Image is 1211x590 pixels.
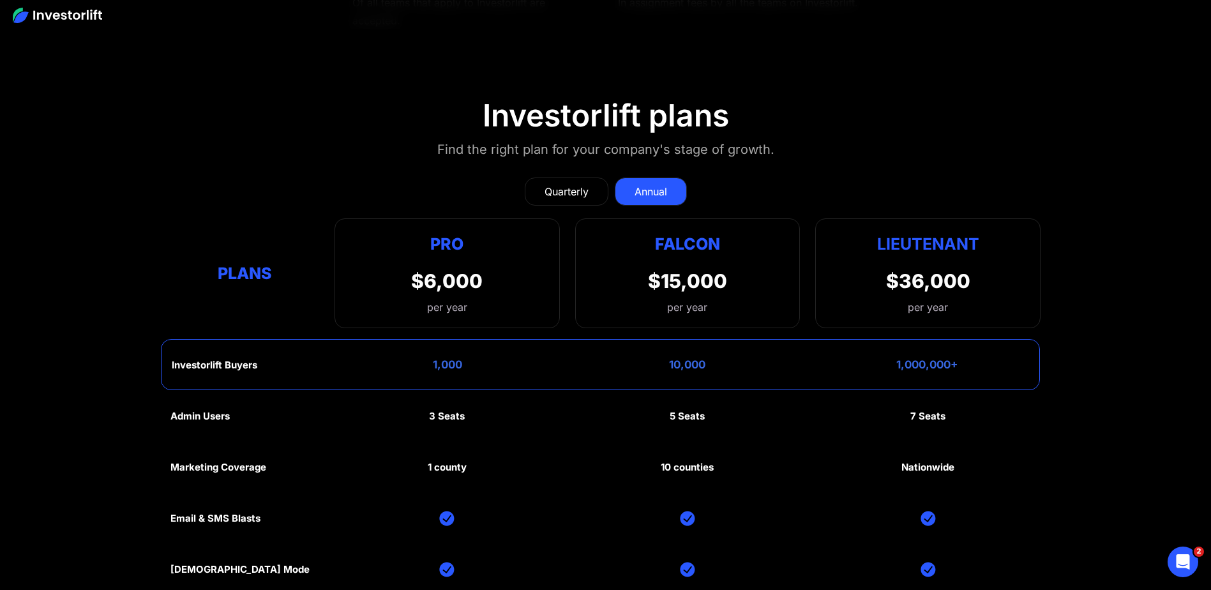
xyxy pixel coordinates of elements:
[669,358,705,371] div: 10,000
[411,232,483,257] div: Pro
[170,411,230,422] div: Admin Users
[433,358,462,371] div: 1,000
[901,462,954,473] div: Nationwide
[170,564,310,575] div: [DEMOGRAPHIC_DATA] Mode
[170,261,319,285] div: Plans
[483,97,729,134] div: Investorlift plans
[411,299,483,315] div: per year
[886,269,970,292] div: $36,000
[648,269,727,292] div: $15,000
[908,299,948,315] div: per year
[910,411,945,422] div: 7 Seats
[1168,547,1198,577] iframe: Intercom live chat
[877,234,979,253] strong: Lieutenant
[170,462,266,473] div: Marketing Coverage
[1194,547,1204,557] span: 2
[170,513,260,524] div: Email & SMS Blasts
[635,184,667,199] div: Annual
[896,358,958,371] div: 1,000,000+
[411,269,483,292] div: $6,000
[545,184,589,199] div: Quarterly
[437,139,774,160] div: Find the right plan for your company's stage of growth.
[655,232,720,257] div: Falcon
[429,411,465,422] div: 3 Seats
[172,359,257,371] div: Investorlift Buyers
[670,411,705,422] div: 5 Seats
[667,299,707,315] div: per year
[661,462,714,473] div: 10 counties
[428,462,467,473] div: 1 county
